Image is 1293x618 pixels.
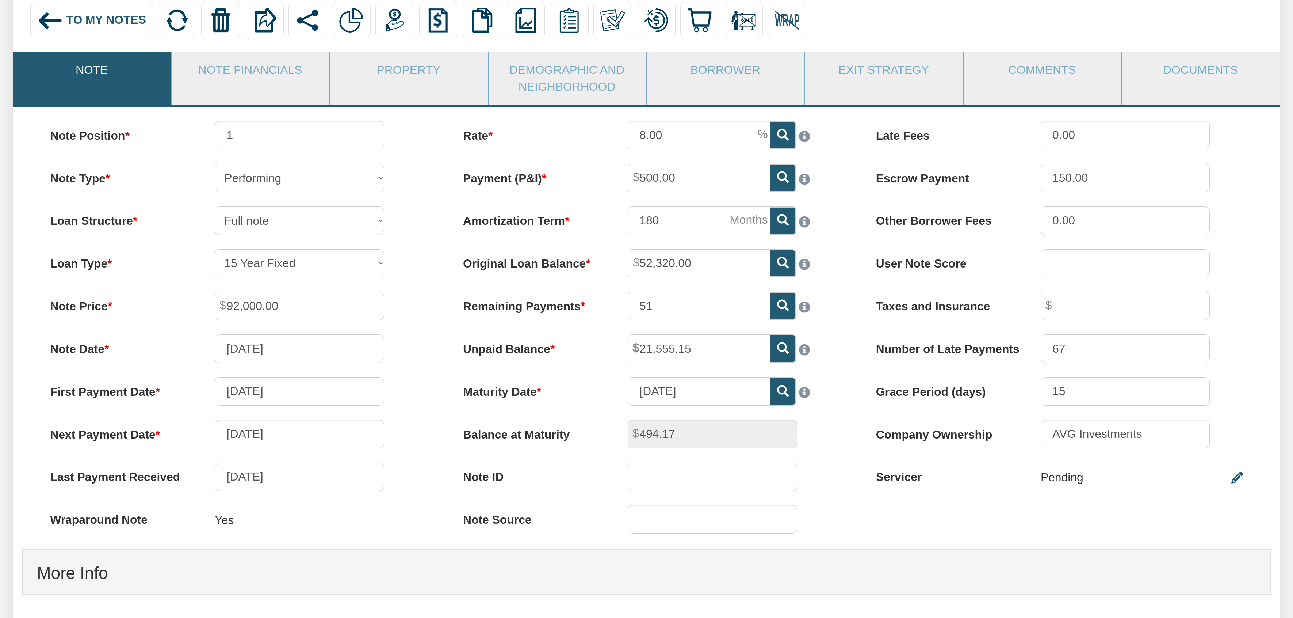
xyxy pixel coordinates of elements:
label: Escrow Payment [862,164,1026,187]
img: loan_mod.png [644,8,669,33]
a: Note Financials [172,52,329,88]
p: Yes [215,505,234,535]
span: To My Notes [66,13,146,26]
div: Pending [1041,463,1083,493]
img: trash.png [208,8,233,33]
label: Wraparound Note [36,505,200,528]
img: back_arrow_left_icon.svg [37,8,63,34]
label: Note Type [36,164,200,187]
label: Servicer [862,463,1026,486]
label: Balance at Maturity [449,420,613,443]
label: Last Payment Received [36,463,200,486]
label: Taxes and Insurance [862,292,1026,315]
img: share.svg [295,8,320,33]
input: MM/DD/YYYY [215,377,384,406]
label: Original Loan Balance [449,249,613,272]
label: Company Ownership [862,420,1026,443]
label: Payment (P&I) [449,164,613,187]
input: MM/DD/YYYY [215,463,384,491]
label: Loan Structure [36,206,200,230]
a: Exit Strategy [805,52,962,88]
label: Unpaid Balance [449,334,613,357]
img: partial.png [339,8,364,33]
img: make_own.png [600,8,626,33]
a: Documents [1122,52,1279,88]
label: Note Position [36,121,200,144]
h4: More Info [37,554,1256,592]
label: Note ID [449,463,613,486]
img: serviceOrders.png [556,8,582,33]
a: Borrower [647,52,804,88]
label: Remaining Payments [449,292,613,315]
label: Note Source [449,505,613,528]
img: history.png [426,8,451,33]
label: First Payment Date [36,377,200,400]
label: User Note Score [862,249,1026,272]
input: MM/DD/YYYY [215,420,384,448]
img: buy.svg [687,8,712,33]
label: Maturity Date [449,377,613,400]
img: sale_remove.png [731,8,756,33]
label: Loan Type [36,249,200,272]
label: Number of Late Payments [862,334,1026,357]
img: payment.png [382,8,408,33]
label: Other Borrower Fees [862,206,1026,230]
a: Comments [964,52,1121,88]
img: copy.png [470,8,495,33]
a: Property [330,52,487,88]
label: Next Payment Date [36,420,200,443]
a: Demographic and Neighborhood [489,52,646,105]
input: MM/DD/YYYY [215,334,384,363]
label: Late Fees [862,121,1026,144]
img: export.svg [252,8,277,33]
img: reports.png [513,8,538,33]
img: un-wrap.svg [774,8,800,33]
input: This field can contain only numeric characters [628,121,770,149]
a: Note [13,52,170,88]
label: Amortization Term [449,206,613,230]
label: Note Price [36,292,200,315]
label: Rate [449,121,613,144]
label: Note Date [36,334,200,357]
label: Grace Period (days) [862,377,1026,400]
input: MM/DD/YYYY [628,377,770,406]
